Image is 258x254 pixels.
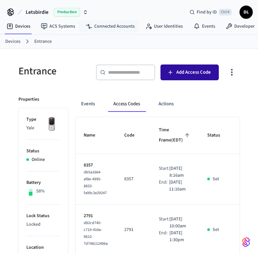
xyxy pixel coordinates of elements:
p: Locked [26,221,60,228]
span: d82cd740-c710-416e-9622-7d748112496a [84,220,108,246]
span: Find by ID [197,9,217,15]
p: [DATE] 8:16am [169,165,191,179]
span: Add Access Code [176,68,211,77]
span: Letsbirdie [26,8,48,16]
p: 58% [36,188,45,195]
p: 2791 [84,213,108,219]
div: Find by IDCtrl K [184,6,237,18]
p: Properties [18,96,39,103]
a: Entrance [34,38,52,45]
img: Yale Assure Touchscreen Wifi Smart Lock, Satin Nickel, Front [43,116,60,133]
button: Actions [153,96,179,112]
p: Type [26,116,60,123]
h5: Entrance [18,64,88,78]
p: Yale [26,125,60,132]
p: [DATE] 10:00am [169,216,191,230]
span: DL [240,6,252,18]
span: Name [84,130,104,140]
p: Status [26,148,60,155]
button: DL [240,6,253,19]
button: Events [76,96,100,112]
span: Status [207,130,229,140]
a: Devices [5,38,20,45]
p: Location [26,244,60,251]
img: SeamLogoGradient.69752ec5.svg [242,237,250,247]
span: db5a1664-af8e-4995-8832-fa99c2e29247 [84,169,107,196]
p: Lock Status [26,213,60,219]
div: ant example [76,96,240,112]
a: Connected Accounts [80,20,140,32]
a: Devices [1,20,36,32]
p: Battery [26,179,60,186]
span: Production [54,8,80,16]
p: [DATE] 1:30pm [169,230,191,243]
span: Time Frame(EDT) [159,125,191,146]
button: Access Codes [108,96,145,112]
p: 2791 [124,226,143,233]
div: End: [159,230,169,243]
button: Add Access Code [160,64,219,80]
p: Online [32,156,45,163]
div: Start: [159,165,169,179]
span: Code [124,130,143,140]
span: Ctrl K [219,9,232,15]
p: 8357 [84,162,108,169]
div: End: [159,179,169,193]
a: ACS Systems [36,20,80,32]
p: [DATE] 11:16am [169,179,191,193]
a: User Identities [140,20,188,32]
div: Start: [159,216,169,230]
p: Set [213,176,219,183]
p: 8357 [124,176,143,183]
p: Set [213,226,219,233]
a: Events [188,20,220,32]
